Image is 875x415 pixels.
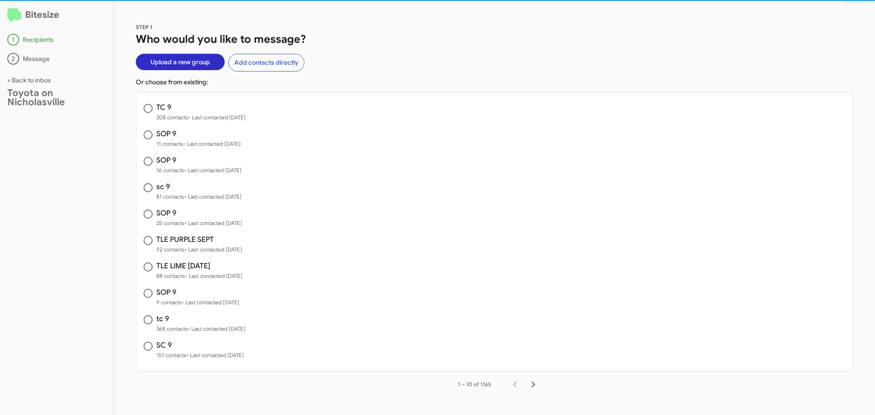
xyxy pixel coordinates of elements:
span: 11 contacts [156,139,241,149]
span: • Last contacted [DATE] [188,114,246,121]
h3: SOP 9 [156,210,242,217]
span: 151 contacts [156,351,244,360]
span: 16 contacts [156,166,242,175]
button: Upload a new group [136,54,225,70]
span: Upload a new group [150,54,210,70]
div: 1 [7,34,19,46]
h2: Bitesize [7,8,106,23]
span: • Last contacted [DATE] [184,193,242,200]
span: • Last contacted [DATE] [185,220,242,226]
span: • Last contacted [DATE] [185,272,242,279]
button: Add contacts directly [228,54,304,72]
div: Recipients [7,34,106,46]
div: Toyota on Nicholasville [7,88,106,107]
span: STEP 1 [136,24,153,31]
span: 9 contacts [156,298,239,307]
a: < Back to inbox [7,76,51,84]
button: Next page [524,375,542,394]
p: Or choose from existing: [136,77,853,87]
span: 88 contacts [156,272,242,281]
span: • Last contacted [DATE] [185,246,242,253]
span: 92 contacts [156,245,242,254]
span: 368 contacts [156,324,245,333]
h3: TLE PURPLE SEPT [156,236,242,243]
span: 81 contacts [156,192,242,201]
span: • Last contacted [DATE] [182,299,239,306]
span: • Last contacted [DATE] [186,352,244,359]
img: logo-minimal.svg [7,8,21,23]
h3: tc 9 [156,315,245,323]
h3: SOP 9 [156,157,242,164]
span: • Last contacted [DATE] [188,325,245,332]
h3: sc 9 [156,183,242,190]
div: Message [7,53,106,65]
span: 208 contacts [156,113,246,122]
h3: SOP 9 [156,289,239,296]
span: 25 contacts [156,219,242,228]
div: 1 – 10 of 1165 [458,380,491,389]
h3: SOP 9 [156,130,241,138]
span: • Last contacted [DATE] [184,167,242,174]
button: Previous page [506,375,524,394]
h1: Who would you like to message? [136,32,853,46]
h3: SC 9 [156,342,244,349]
span: • Last contacted [DATE] [183,140,241,147]
h3: TC 9 [156,104,246,111]
div: 2 [7,53,19,65]
h3: TLE LIME [DATE] [156,262,242,270]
